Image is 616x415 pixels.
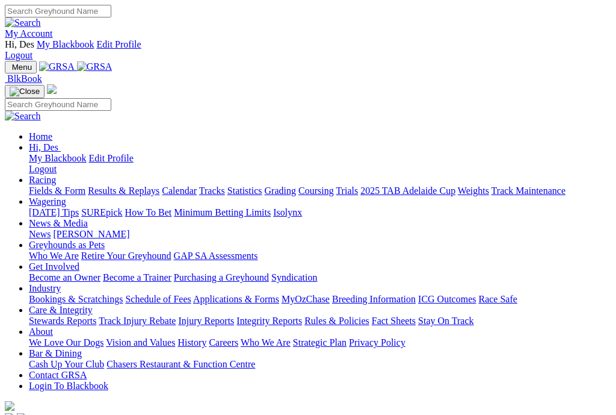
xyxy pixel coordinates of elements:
[174,272,269,282] a: Purchasing a Greyhound
[96,39,141,49] a: Edit Profile
[174,207,271,217] a: Minimum Betting Limits
[5,85,45,98] button: Toggle navigation
[336,186,358,196] a: Trials
[271,272,317,282] a: Syndication
[418,316,473,326] a: Stay On Track
[7,73,42,84] span: BlkBook
[29,153,611,175] div: Hi, Des
[5,28,53,39] a: My Account
[10,87,40,96] img: Close
[5,39,34,49] span: Hi, Des
[209,337,238,348] a: Careers
[29,229,611,240] div: News & Media
[418,294,476,304] a: ICG Outcomes
[304,316,369,326] a: Rules & Policies
[29,316,611,326] div: Care & Integrity
[265,186,296,196] a: Grading
[29,326,53,337] a: About
[29,316,96,326] a: Stewards Reports
[29,272,100,282] a: Become an Owner
[29,261,79,272] a: Get Involved
[89,153,134,163] a: Edit Profile
[174,251,258,261] a: GAP SA Assessments
[29,240,105,250] a: Greyhounds as Pets
[360,186,455,196] a: 2025 TAB Adelaide Cup
[81,251,171,261] a: Retire Your Greyhound
[47,84,57,94] img: logo-grsa-white.png
[29,283,61,293] a: Industry
[29,175,56,185] a: Racing
[29,142,58,152] span: Hi, Des
[29,294,611,305] div: Industry
[12,63,32,72] span: Menu
[29,196,66,207] a: Wagering
[5,73,42,84] a: BlkBook
[29,131,52,142] a: Home
[125,207,172,217] a: How To Bet
[29,337,103,348] a: We Love Our Dogs
[29,381,108,391] a: Login To Blackbook
[349,337,405,348] a: Privacy Policy
[37,39,94,49] a: My Blackbook
[29,359,611,370] div: Bar & Dining
[227,186,262,196] a: Statistics
[5,50,32,60] a: Logout
[5,111,41,122] img: Search
[103,272,171,282] a: Become a Trainer
[29,207,611,218] div: Wagering
[29,348,82,358] a: Bar & Dining
[29,272,611,283] div: Get Involved
[29,164,57,174] a: Logout
[282,294,330,304] a: MyOzChase
[29,218,88,228] a: News & Media
[81,207,122,217] a: SUREpick
[29,359,104,369] a: Cash Up Your Club
[177,337,206,348] a: History
[39,61,75,72] img: GRSA
[29,229,51,239] a: News
[273,207,302,217] a: Isolynx
[372,316,416,326] a: Fact Sheets
[5,61,37,73] button: Toggle navigation
[178,316,234,326] a: Injury Reports
[5,39,611,61] div: My Account
[29,186,85,196] a: Fields & Form
[29,337,611,348] div: About
[478,294,517,304] a: Race Safe
[88,186,159,196] a: Results & Replays
[298,186,334,196] a: Coursing
[332,294,416,304] a: Breeding Information
[29,142,61,152] a: Hi, Des
[199,186,225,196] a: Tracks
[53,229,129,239] a: [PERSON_NAME]
[236,316,302,326] a: Integrity Reports
[5,98,111,111] input: Search
[29,207,79,217] a: [DATE] Tips
[77,61,112,72] img: GRSA
[5,5,111,17] input: Search
[293,337,346,348] a: Strategic Plan
[106,359,255,369] a: Chasers Restaurant & Function Centre
[491,186,565,196] a: Track Maintenance
[29,251,611,261] div: Greyhounds as Pets
[29,186,611,196] div: Racing
[106,337,175,348] a: Vision and Values
[29,153,87,163] a: My Blackbook
[241,337,291,348] a: Who We Are
[99,316,176,326] a: Track Injury Rebate
[458,186,489,196] a: Weights
[125,294,191,304] a: Schedule of Fees
[29,251,79,261] a: Who We Are
[5,17,41,28] img: Search
[5,401,14,411] img: logo-grsa-white.png
[162,186,197,196] a: Calendar
[193,294,279,304] a: Applications & Forms
[29,370,87,380] a: Contact GRSA
[29,294,123,304] a: Bookings & Scratchings
[29,305,93,315] a: Care & Integrity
